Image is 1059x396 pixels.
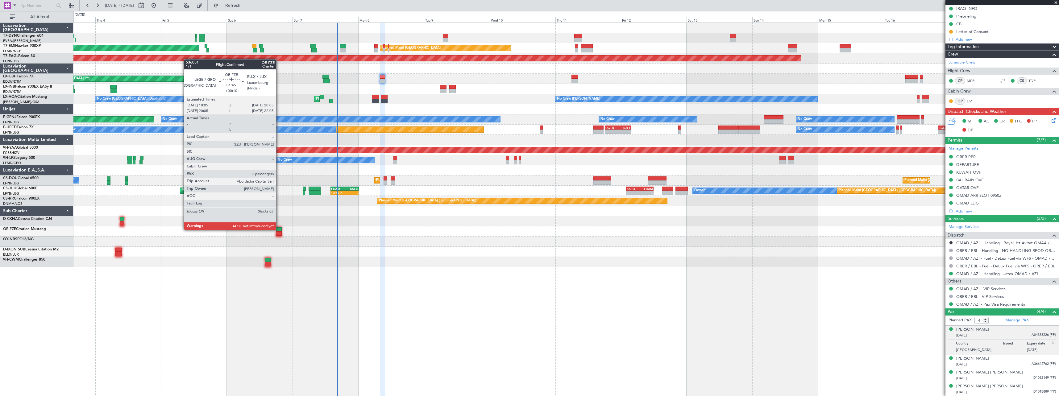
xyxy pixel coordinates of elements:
[424,17,490,23] div: Tue 9
[949,146,978,152] a: Manage Permits
[621,17,687,23] div: Fri 12
[316,94,413,104] div: Planned Maint [GEOGRAPHIC_DATA] ([GEOGRAPHIC_DATA])
[3,187,16,190] span: CS-JHH
[161,17,227,23] div: Fri 5
[956,248,1056,253] a: ORER / EBL - Handling - NO HANDLING REQD ORER/EBL
[3,75,34,78] a: LX-GBHFalcon 7X
[956,348,1003,354] p: [GEOGRAPHIC_DATA]
[490,17,555,23] div: Wed 10
[694,186,705,195] div: Owner
[968,127,973,134] span: DP
[3,85,15,89] span: LX-INB
[1027,348,1051,354] p: [DATE]
[818,17,884,23] div: Mon 15
[687,17,752,23] div: Sat 13
[956,356,989,362] div: [PERSON_NAME]
[3,237,17,241] span: OY-NBS
[557,94,600,104] div: No Crew [PERSON_NAME]
[3,44,41,48] a: T7-EMIHawker 900XP
[600,115,615,124] div: No Crew
[3,227,16,231] span: OE-FZE
[956,14,976,19] div: Prebriefing
[949,317,972,324] label: Planned PAX
[3,151,19,155] a: FCBB/BZV
[618,130,630,134] div: -
[956,383,1023,390] div: [PERSON_NAME] [PERSON_NAME]
[345,187,358,191] div: KSFO
[967,78,981,84] a: MFR
[955,98,965,105] div: ISP
[949,224,979,230] a: Manage Services
[3,258,45,262] a: 9H-CWMChallenger 850
[3,227,46,231] a: OE-FZECitation Mustang
[3,89,21,94] a: EDLW/DTM
[358,17,424,23] div: Mon 8
[948,88,971,95] span: Cabin Crew
[956,302,1025,307] a: OMAD / AZI - Pax Visa Requirements
[379,196,476,205] div: Planned Maint [GEOGRAPHIC_DATA] ([GEOGRAPHIC_DATA])
[3,59,19,64] a: LFPB/LBG
[3,34,44,38] a: T7-DYNChallenger 604
[627,187,640,191] div: KSFO
[3,85,52,89] a: LX-INBFalcon 900EX EASy II
[3,95,47,99] a: LX-AOACitation Mustang
[95,17,161,23] div: Thu 4
[331,191,345,195] div: 13:59 Z
[182,186,279,195] div: Planned Maint [GEOGRAPHIC_DATA] ([GEOGRAPHIC_DATA])
[956,341,1003,348] p: Country
[3,201,22,206] a: DNMM/LOS
[3,187,37,190] a: CS-JHHGlobal 6000
[3,126,34,129] a: F-HECDFalcon 7X
[839,186,936,195] div: Planned Maint [GEOGRAPHIC_DATA] ([GEOGRAPHIC_DATA])
[627,191,640,195] div: -
[331,187,345,191] div: EHAM
[1015,118,1022,125] span: FFC
[1005,317,1029,324] a: Manage PAX
[949,60,975,66] a: Schedule Crew
[956,271,1038,276] a: OMAD / AZI - Handling - Jetex OMAD / AZI
[1037,137,1046,143] span: (7/7)
[345,191,358,195] div: -
[956,185,978,190] div: QATAR OVF
[3,197,16,200] span: CS-RRC
[956,177,983,183] div: BAHRAIN OVF
[884,17,949,23] div: Tue 16
[948,232,965,239] span: Dispatch
[3,49,21,53] a: LFMN/NCE
[3,248,25,251] span: D-IXON SUB
[105,3,134,8] span: [DATE] - [DATE]
[3,156,35,160] a: 9H-LPZLegacy 500
[956,327,989,333] div: [PERSON_NAME]
[956,240,1056,245] a: OMAD / AZI - Handling - Royal Jet Avitat OMAA / AUH
[798,115,812,124] div: No Crew
[956,170,981,175] div: KUWAIT OVF
[948,51,958,58] span: Crew
[3,115,16,119] span: F-GPNJ
[3,217,52,221] a: D-CKNACessna Citation CJ4
[3,44,15,48] span: T7-EMI
[1003,341,1027,348] p: Issued
[19,1,54,10] input: Trip Number
[163,115,177,124] div: No Crew
[956,208,1056,214] div: Add new
[3,258,19,262] span: 9H-CWM
[3,39,41,43] a: EVRA/[PERSON_NAME]
[956,390,967,394] span: [DATE]
[605,130,618,134] div: -
[3,115,40,119] a: F-GPNJFalcon 900EX
[956,193,1001,198] div: OMAD ARR SLOT 0950z
[7,12,67,22] button: All Aircraft
[605,126,618,130] div: UGTB
[948,278,961,285] span: Others
[1032,361,1056,367] span: A36642762 (PP)
[1032,118,1037,125] span: FP
[3,181,19,186] a: LFPB/LBG
[948,215,964,222] span: Services
[3,252,19,257] a: ELLX/LUX
[948,308,954,316] span: Pax
[956,294,1004,299] a: ORER / EBL - VIP Services
[1032,332,1056,338] span: A04338226 (PP)
[956,333,967,338] span: [DATE]
[3,248,59,251] a: D-IXON SUBCessna Citation M2
[3,130,19,135] a: LFPB/LBG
